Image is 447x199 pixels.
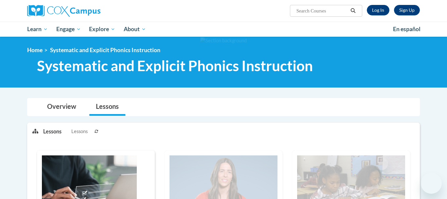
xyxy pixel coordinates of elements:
[124,25,146,33] span: About
[421,173,442,194] iframe: Button to launch messaging window
[27,5,152,17] a: Cox Campus
[56,25,81,33] span: Engage
[41,98,83,116] a: Overview
[50,47,160,53] span: Systematic and Explicit Phonics Instruction
[119,22,150,37] a: About
[200,37,247,44] img: Section background
[27,47,43,53] a: Home
[17,22,430,37] div: Main menu
[71,128,88,135] span: Lessons
[89,25,115,33] span: Explore
[296,7,348,15] input: Search Courses
[37,57,313,74] span: Systematic and Explicit Phonics Instruction
[375,157,388,170] iframe: Close message
[389,22,425,36] a: En español
[27,5,100,17] img: Cox Campus
[89,98,125,116] a: Lessons
[348,7,358,15] button: Search
[43,128,62,135] p: Lessons
[23,22,52,37] a: Learn
[27,25,48,33] span: Learn
[52,22,85,37] a: Engage
[367,5,389,15] a: Log In
[394,5,420,15] a: Register
[393,26,420,32] span: En español
[85,22,119,37] a: Explore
